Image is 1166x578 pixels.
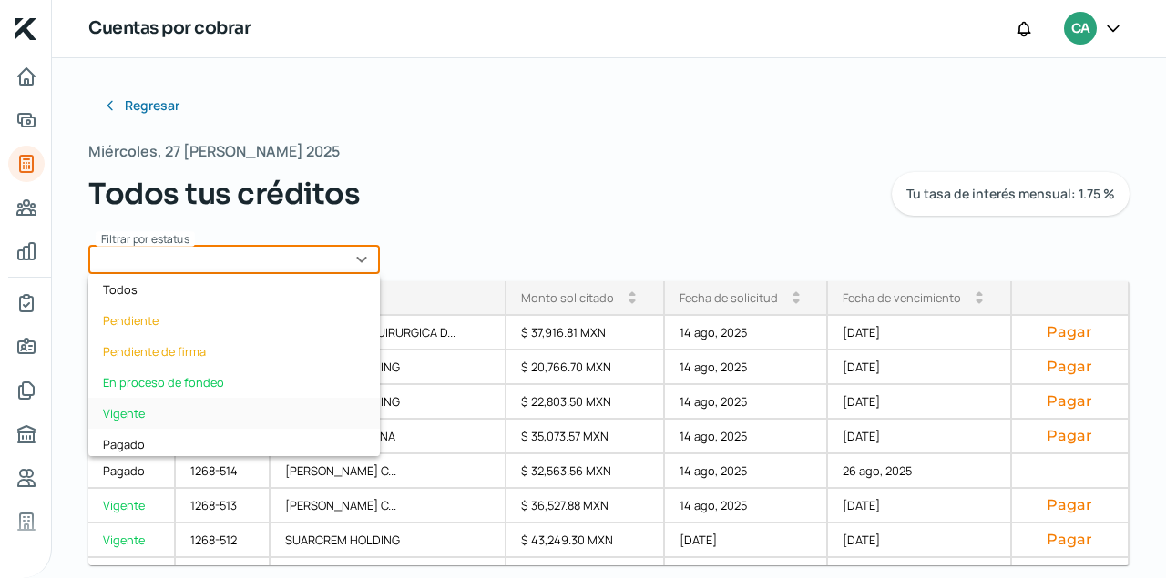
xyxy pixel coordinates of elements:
a: Pagado [88,454,176,489]
div: $ 22,803.50 MXN [506,385,665,420]
div: [PERSON_NAME] C... [271,489,507,523]
a: Buró de crédito [8,416,45,452]
div: [DATE] [828,385,1012,420]
div: $ 43,249.30 MXN [506,523,665,558]
div: UNION MEDICA QUIRURGICA D... [271,316,507,350]
a: Mis finanzas [8,233,45,269]
div: Pagado [88,429,380,460]
h1: Cuentas por cobrar [88,15,251,42]
div: [DATE] [828,350,1012,385]
div: $ 20,766.70 MXN [506,350,665,385]
div: Vigente [88,398,380,429]
div: 14 ago, 2025 [665,454,829,489]
div: SUARCREM HOLDING [271,350,507,385]
div: [DATE] [828,420,1012,454]
div: $ 35,073.57 MXN [506,420,665,454]
div: En proceso de fondeo [88,367,380,398]
div: 1268-513 [176,489,271,523]
button: Pagar [1027,323,1114,341]
span: Tu tasa de interés mensual: 1.75 % [906,188,1115,200]
button: Pagar [1027,358,1114,376]
div: 14 ago, 2025 [665,350,829,385]
a: Vigente [88,489,176,523]
a: Industria [8,503,45,540]
i: arrow_drop_down [629,298,636,305]
div: Fecha de solicitud [680,289,778,306]
div: 14 ago, 2025 [665,420,829,454]
button: Pagar [1027,427,1114,445]
div: 1268-514 [176,454,271,489]
button: Pagar [1027,392,1114,411]
div: 26 ago, 2025 [828,454,1012,489]
button: Regresar [88,87,194,124]
div: $ 36,527.88 MXN [506,489,665,523]
div: [PERSON_NAME] C... [271,454,507,489]
div: DANISCO MEXICANA [271,420,507,454]
div: 14 ago, 2025 [665,385,829,420]
div: 14 ago, 2025 [665,316,829,350]
a: Adelantar facturas [8,102,45,138]
a: Información general [8,329,45,365]
a: Tus créditos [8,146,45,182]
div: [DATE] [828,523,1012,558]
div: Pendiente de firma [88,336,380,367]
button: Pagar [1027,496,1114,514]
div: Todos [88,274,380,305]
div: Monto solicitado [521,289,614,306]
div: [DATE] [828,316,1012,350]
a: Referencias [8,460,45,496]
button: Pagar [1027,531,1114,549]
span: Filtrar por estatus [101,231,189,247]
i: arrow_drop_down [976,298,983,305]
i: arrow_drop_down [793,298,800,305]
a: Documentos [8,372,45,409]
div: Fecha de vencimiento [843,289,961,306]
div: 1268-512 [176,523,271,558]
a: Mi contrato [8,285,45,321]
span: Miércoles, 27 [PERSON_NAME] 2025 [88,138,340,165]
a: Vigente [88,523,176,558]
div: $ 37,916.81 MXN [506,316,665,350]
div: $ 32,563.56 MXN [506,454,665,489]
div: 14 ago, 2025 [665,489,829,523]
a: Pago a proveedores [8,189,45,226]
div: [DATE] [665,523,829,558]
div: Pendiente [88,305,380,336]
span: Regresar [125,99,179,112]
span: Todos tus créditos [88,172,360,216]
a: Inicio [8,58,45,95]
div: SUARCREM HOLDING [271,385,507,420]
div: [DATE] [828,489,1012,523]
span: CA [1071,18,1089,40]
div: SUARCREM HOLDING [271,523,507,558]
